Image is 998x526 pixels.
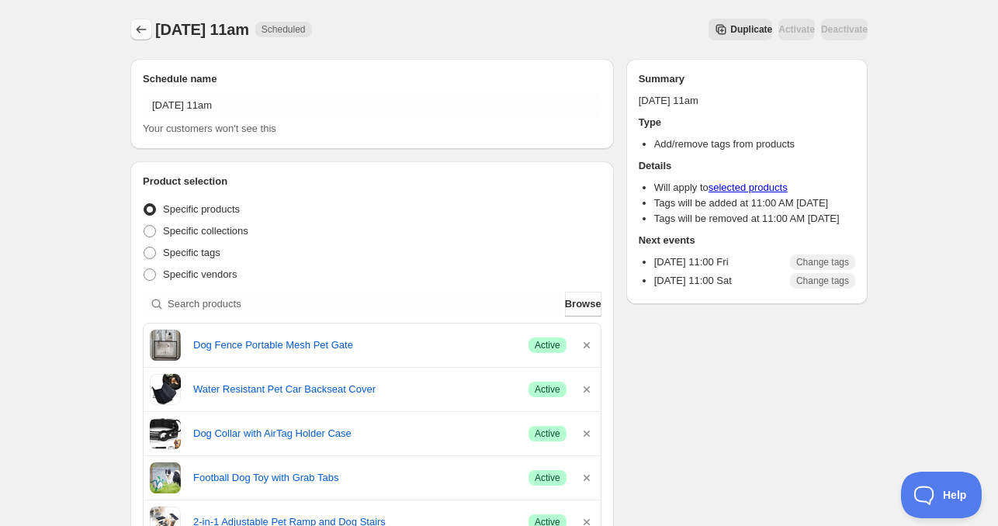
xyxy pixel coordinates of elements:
[193,382,516,397] a: Water Resistant Pet Car Backseat Cover
[155,21,249,38] span: [DATE] 11am
[150,462,181,493] img: A dog running towards a soccer ball with green tabs on it.
[639,71,855,87] h2: Summary
[163,268,237,280] span: Specific vendors
[262,23,306,36] span: Scheduled
[163,247,220,258] span: Specific tags
[639,233,855,248] h2: Next events
[143,71,601,87] h2: Schedule name
[639,115,855,130] h2: Type
[709,19,772,40] button: Secondary action label
[639,93,855,109] p: [DATE] 11am
[163,225,248,237] span: Specific collections
[143,174,601,189] h2: Product selection
[535,427,560,440] span: Active
[535,383,560,396] span: Active
[654,180,855,196] li: Will apply to
[193,337,516,353] a: Dog Fence Portable Mesh Pet Gate
[654,137,855,152] li: Add/remove tags from products
[565,292,601,317] button: Browse
[730,23,772,36] span: Duplicate
[163,203,240,215] span: Specific products
[143,123,276,134] span: Your customers won't see this
[901,472,982,518] iframe: Toggle Customer Support
[535,472,560,484] span: Active
[193,426,516,441] a: Dog Collar with AirTag Holder Case
[130,19,152,40] button: Schedules
[654,254,729,270] p: [DATE] 11:00 Fri
[565,296,601,312] span: Browse
[654,211,855,227] li: Tags will be removed at 11:00 AM [DATE]
[150,330,181,361] img: A dog fence portable mesh pet gate in a home environment, featuring a black mesh panel with two m...
[709,182,788,193] a: selected products
[150,418,181,449] img: A dog collar with an integrated AirTag holder case, displayed alongside a section showing the col...
[654,196,855,211] li: Tags will be added at 11:00 AM [DATE]
[193,470,516,486] a: Football Dog Toy with Grab Tabs
[654,273,732,289] p: [DATE] 11:00 Sat
[535,339,560,351] span: Active
[796,256,849,268] span: Change tags
[639,158,855,174] h2: Details
[796,275,849,287] span: Change tags
[168,292,562,317] input: Search products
